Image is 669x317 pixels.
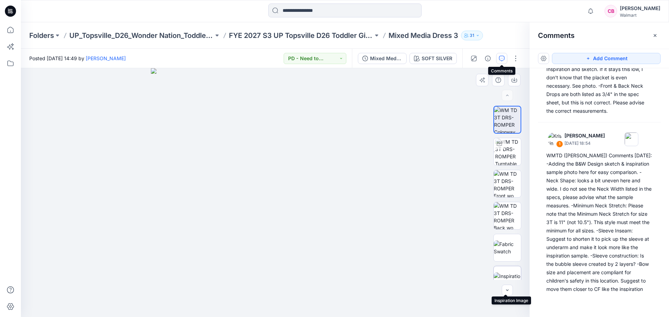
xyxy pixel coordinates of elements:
button: 31 [461,31,483,40]
img: WM TD 3T DRS-ROMPER Turntable with Avatar [495,138,521,165]
p: 31 [470,32,474,39]
a: UP_Topsville_D26_Wonder Nation_Toddler Girl [69,31,214,40]
button: SOFT SILVER [409,53,457,64]
div: Mixed Media Dress 3 [370,55,402,62]
a: Folders [29,31,54,40]
a: FYE 2027 S3 UP Topsville D26 Toddler Girl Wonder Nation [229,31,373,40]
div: CB Placket: Noted our style is updated to Placket opening from Keyhole, but the Back Neck Drop lo... [546,40,652,115]
img: Fabric Swatch [494,240,521,255]
div: SOFT SILVER [422,55,452,62]
span: Posted [DATE] 14:49 by [29,55,126,62]
img: Kristin Veit [548,132,562,146]
img: WM TD 3T DRS-ROMPER Colorway wo Avatar [494,106,521,133]
img: Inspiration Image [494,272,521,287]
h2: Comments [538,31,575,40]
div: 1 [556,141,563,148]
div: CB [605,5,617,17]
img: eyJhbGciOiJIUzI1NiIsImtpZCI6IjAiLCJzbHQiOiJzZXMiLCJ0eXAiOiJKV1QifQ.eyJkYXRhIjp7InR5cGUiOiJzdG9yYW... [151,68,400,317]
div: [PERSON_NAME] [620,4,660,13]
p: [DATE] 18:54 [564,140,605,147]
img: WM TD 3T DRS-ROMPER Front wo Avatar [494,170,521,197]
img: WM TD 3T DRS-ROMPER Back wo Avatar [494,202,521,229]
p: [PERSON_NAME] [564,132,605,140]
button: Add Comment [552,53,661,64]
div: Walmart [620,13,660,18]
p: Mixed Media Dress 3 [389,31,458,40]
a: [PERSON_NAME] [86,55,126,61]
button: Mixed Media Dress 3 [358,53,407,64]
button: Details [482,53,493,64]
